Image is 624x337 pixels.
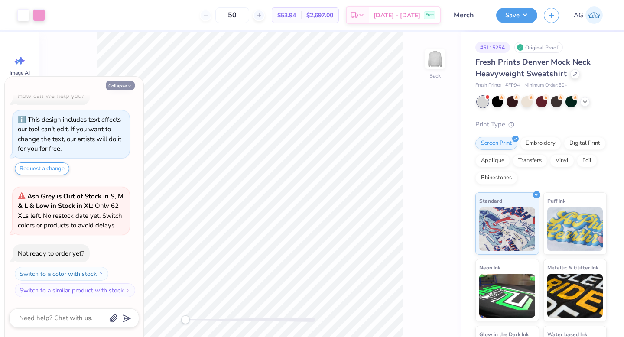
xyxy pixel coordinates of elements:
img: Metallic & Glitter Ink [547,274,603,318]
span: Minimum Order: 50 + [524,82,568,89]
span: Fresh Prints [475,82,501,89]
div: Back [429,72,441,80]
img: Switch to a color with stock [98,271,104,276]
button: Switch to a color with stock [15,267,108,281]
button: Request a change [15,162,69,175]
div: Applique [475,154,510,167]
span: Standard [479,196,502,205]
span: $53.94 [277,11,296,20]
a: AG [570,6,607,24]
div: Print Type [475,120,607,130]
div: # 511525A [475,42,510,53]
img: Anuska Ghosh [585,6,603,24]
span: [DATE] - [DATE] [374,11,420,20]
img: Standard [479,207,535,251]
div: Rhinestones [475,172,517,185]
img: Back [426,50,444,68]
img: Puff Ink [547,207,603,251]
img: Neon Ink [479,274,535,318]
span: Puff Ink [547,196,565,205]
span: $2,697.00 [306,11,333,20]
input: – – [215,7,249,23]
button: Collapse [106,81,135,90]
div: Embroidery [520,137,561,150]
span: Metallic & Glitter Ink [547,263,598,272]
div: This design includes text effects our tool can't edit. If you want to change the text, our artist... [18,115,121,153]
div: Foil [577,154,597,167]
button: Save [496,8,537,23]
span: Free [426,12,434,18]
span: Image AI [10,69,30,76]
span: Fresh Prints Denver Mock Neck Heavyweight Sweatshirt [475,57,591,79]
div: Digital Print [564,137,606,150]
span: AG [574,10,583,20]
div: How can we help you? [18,91,84,100]
span: : Only 62 XLs left. No restock date yet. Switch colors or products to avoid delays. [18,192,123,230]
strong: Ash Grey is Out of Stock in S, M & L & Low in Stock in XL [18,192,123,211]
div: Screen Print [475,137,517,150]
img: Switch to a similar product with stock [125,288,130,293]
button: Switch to a similar product with stock [15,283,135,297]
div: Accessibility label [181,315,190,324]
div: Not ready to order yet? [18,249,84,258]
input: Untitled Design [447,6,490,24]
span: Neon Ink [479,263,500,272]
div: Vinyl [550,154,574,167]
div: Transfers [513,154,547,167]
span: # FP94 [505,82,520,89]
div: Original Proof [514,42,563,53]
